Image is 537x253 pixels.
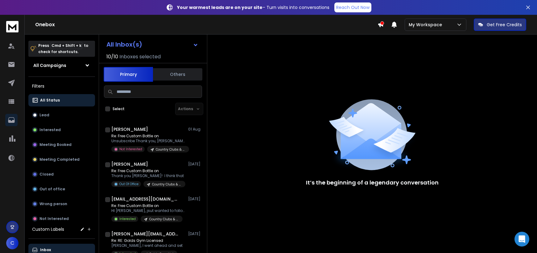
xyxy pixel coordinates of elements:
a: Reach Out Now [334,2,371,12]
p: Out of office [39,187,65,192]
p: Re: Free Custom Bottle on [111,203,185,208]
p: Out Of Office [119,182,138,186]
p: Press to check for shortcuts. [38,43,88,55]
p: – Turn visits into conversations [177,4,329,10]
p: Country Clubs & Golf Courses [149,217,179,222]
p: Closed [39,172,54,177]
h1: All Inbox(s) [106,41,142,48]
p: [PERSON_NAME], I went ahead and set [111,243,183,248]
button: Primary [104,67,153,82]
p: [DATE] [188,197,202,201]
h1: All Campaigns [33,62,66,68]
p: Not Interested [119,147,142,151]
h3: Filters [28,82,95,90]
label: Select [113,106,125,111]
p: Re: RE: Golds Gym Licensed [111,238,183,243]
button: Closed [28,168,95,180]
p: HI [PERSON_NAME], jsut wanted to follow [111,208,185,213]
h1: [PERSON_NAME][EMAIL_ADDRESS][DOMAIN_NAME] [111,231,179,237]
button: C [6,237,19,249]
p: Interested [39,127,61,132]
p: Interested [119,217,136,221]
h3: Inboxes selected [119,53,161,60]
p: Unsubscribe Thank you, [PERSON_NAME] [111,139,185,143]
p: All Status [40,98,60,103]
p: 01 Aug [188,127,202,132]
p: Inbox [40,247,51,252]
h1: [PERSON_NAME] [111,126,148,132]
p: Country Clubs & Golf Courses [152,182,182,187]
button: Meeting Completed [28,153,95,166]
p: Get Free Credits [487,22,522,28]
p: [DATE] [188,162,202,167]
img: logo [6,21,19,32]
button: All Campaigns [28,59,95,72]
button: Lead [28,109,95,121]
button: Others [153,68,202,81]
button: All Status [28,94,95,106]
strong: Your warmest leads are on your site [177,4,262,10]
h3: Custom Labels [32,226,64,232]
p: Country Clubs & Golf Courses [156,147,185,152]
button: Not Interested [28,213,95,225]
button: All Inbox(s) [101,38,203,51]
p: Lead [39,113,49,118]
button: Meeting Booked [28,139,95,151]
p: Meeting Booked [39,142,72,147]
p: Wrong person [39,201,67,206]
span: Cmd + Shift + k [51,42,82,49]
h1: Onebox [35,21,378,28]
p: Not Interested [39,216,69,221]
p: Re: Free Custom Bottle on [111,168,185,173]
button: Out of office [28,183,95,195]
p: Reach Out Now [336,4,370,10]
button: Get Free Credits [474,19,526,31]
p: [DATE] [188,231,202,236]
p: Meeting Completed [39,157,80,162]
button: Interested [28,124,95,136]
p: My Workspace [409,22,444,28]
h1: [EMAIL_ADDRESS][DOMAIN_NAME] [111,196,179,202]
p: It’s the beginning of a legendary conversation [306,178,439,187]
p: Thank you [PERSON_NAME]! I think that [111,173,185,178]
div: Open Intercom Messenger [514,232,529,247]
h1: [PERSON_NAME] [111,161,148,167]
span: 10 / 10 [106,53,118,60]
p: Re: Free Custom Bottle on [111,134,185,139]
button: Wrong person [28,198,95,210]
